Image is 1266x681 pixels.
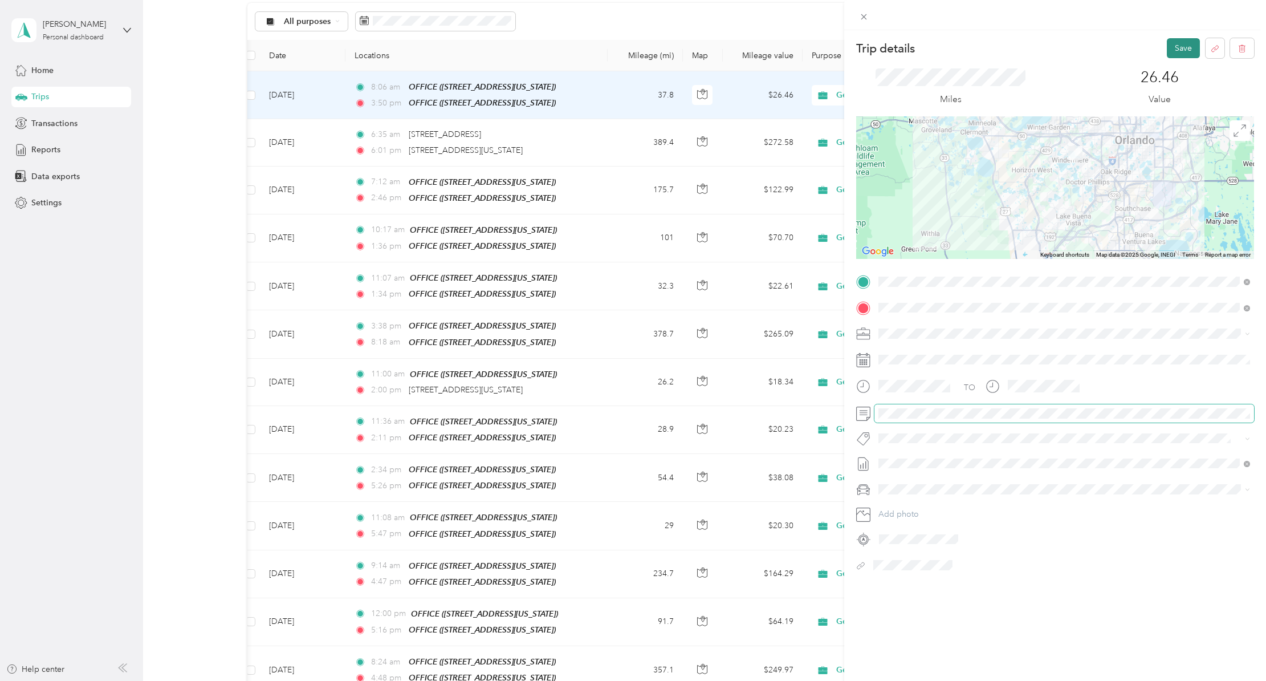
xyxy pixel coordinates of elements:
[1205,252,1251,258] a: Report a map error
[856,40,915,56] p: Trip details
[874,506,1254,522] button: Add photo
[859,244,897,259] img: Google
[964,382,975,394] div: TO
[1096,252,1175,258] span: Map data ©2025 Google, INEGI
[1141,68,1179,87] p: 26.46
[1040,251,1089,259] button: Keyboard shortcuts
[1167,38,1200,58] button: Save
[940,92,962,107] p: Miles
[1182,252,1198,258] a: Terms (opens in new tab)
[859,244,897,259] a: Open this area in Google Maps (opens a new window)
[1202,617,1266,681] iframe: Everlance-gr Chat Button Frame
[1149,92,1171,107] p: Value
